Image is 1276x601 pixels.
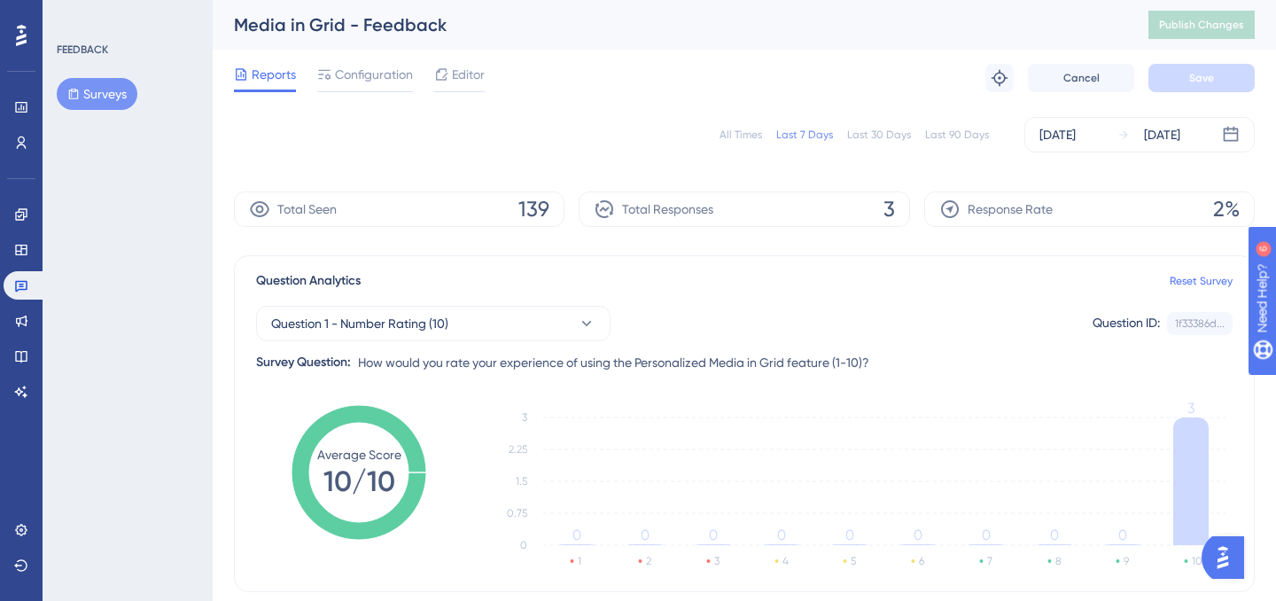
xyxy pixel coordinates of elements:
[335,64,413,85] span: Configuration
[1187,400,1194,417] tspan: 3
[452,64,485,85] span: Editor
[883,195,895,223] span: 3
[57,78,137,110] button: Surveys
[968,199,1053,220] span: Response Rate
[709,527,718,543] tspan: 0
[776,128,833,142] div: Last 7 Days
[847,128,911,142] div: Last 30 Days
[714,555,720,567] text: 3
[516,475,527,488] tspan: 1.5
[1093,312,1160,335] div: Question ID:
[1175,316,1225,331] div: 1f33386d...
[256,270,361,292] span: Question Analytics
[252,64,296,85] span: Reports
[851,555,856,567] text: 5
[42,4,111,26] span: Need Help?
[777,527,786,543] tspan: 0
[1192,555,1202,567] text: 10
[358,352,869,373] span: How would you rate your experience of using the Personalized Media in Grid feature (1-10)?
[982,527,991,543] tspan: 0
[1170,274,1233,288] a: Reset Survey
[914,527,922,543] tspan: 0
[520,539,527,551] tspan: 0
[256,306,611,341] button: Question 1 - Number Rating (10)
[1202,531,1255,584] iframe: UserGuiding AI Assistant Launcher
[646,555,651,567] text: 2
[845,527,854,543] tspan: 0
[509,443,527,456] tspan: 2.25
[271,313,448,334] span: Question 1 - Number Rating (10)
[256,352,351,373] div: Survey Question:
[1028,64,1134,92] button: Cancel
[782,555,789,567] text: 4
[518,195,549,223] span: 139
[925,128,989,142] div: Last 90 Days
[1118,527,1127,543] tspan: 0
[1055,555,1062,567] text: 8
[123,9,128,23] div: 6
[507,507,527,519] tspan: 0.75
[1039,124,1076,145] div: [DATE]
[919,555,924,567] text: 6
[1159,18,1244,32] span: Publish Changes
[57,43,108,57] div: FEEDBACK
[622,199,713,220] span: Total Responses
[317,448,401,462] tspan: Average Score
[720,128,762,142] div: All Times
[1189,71,1214,85] span: Save
[641,527,650,543] tspan: 0
[1148,64,1255,92] button: Save
[1124,555,1129,567] text: 9
[1063,71,1100,85] span: Cancel
[572,527,581,543] tspan: 0
[1144,124,1180,145] div: [DATE]
[277,199,337,220] span: Total Seen
[522,411,527,424] tspan: 3
[1148,11,1255,39] button: Publish Changes
[234,12,1104,37] div: Media in Grid - Feedback
[1050,527,1059,543] tspan: 0
[1213,195,1240,223] span: 2%
[578,555,581,567] text: 1
[323,464,395,498] tspan: 10/10
[987,555,992,567] text: 7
